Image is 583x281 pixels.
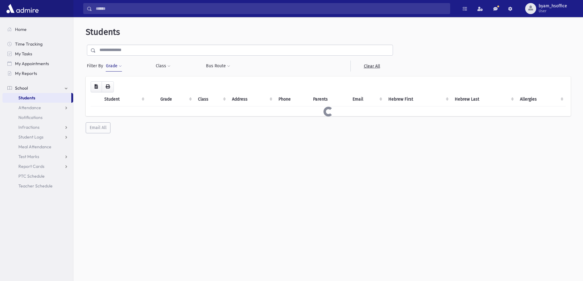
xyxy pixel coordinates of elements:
th: Allergies [516,92,566,106]
span: Time Tracking [15,41,43,47]
span: Students [18,95,35,101]
button: Bus Route [206,61,230,72]
a: My Appointments [2,59,73,68]
span: My Appointments [15,61,49,66]
input: Search [92,3,450,14]
th: Hebrew Last [451,92,517,106]
img: AdmirePro [5,2,40,15]
a: My Reports [2,68,73,78]
span: byam_hsoffice [539,4,567,9]
span: Meal Attendance [18,144,51,150]
th: Grade [157,92,194,106]
span: Filter By [87,63,106,69]
th: Email [349,92,385,106]
a: Meal Attendance [2,142,73,152]
a: Notifications [2,113,73,122]
span: Teacher Schedule [18,183,53,189]
a: My Tasks [2,49,73,59]
th: Student [101,92,147,106]
th: Phone [275,92,309,106]
a: Student Logs [2,132,73,142]
a: School [2,83,73,93]
span: User [539,9,567,13]
span: Attendance [18,105,41,110]
button: Grade [106,61,122,72]
span: PTC Schedule [18,173,45,179]
button: Class [155,61,171,72]
a: Attendance [2,103,73,113]
a: Infractions [2,122,73,132]
a: PTC Schedule [2,171,73,181]
th: Class [194,92,229,106]
span: Students [86,27,120,37]
button: Email All [86,122,110,133]
a: Time Tracking [2,39,73,49]
th: Parents [309,92,349,106]
span: School [15,85,28,91]
span: Notifications [18,115,43,120]
button: Print [102,81,114,92]
span: Infractions [18,124,39,130]
a: Students [2,93,71,103]
span: Home [15,27,27,32]
a: Test Marks [2,152,73,161]
span: My Reports [15,71,37,76]
a: Teacher Schedule [2,181,73,191]
button: CSV [91,81,102,92]
a: Clear All [350,61,393,72]
th: Address [228,92,275,106]
span: Student Logs [18,134,43,140]
span: My Tasks [15,51,32,57]
span: Test Marks [18,154,39,159]
a: Home [2,24,73,34]
th: Hebrew First [385,92,451,106]
span: Report Cards [18,164,44,169]
a: Report Cards [2,161,73,171]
